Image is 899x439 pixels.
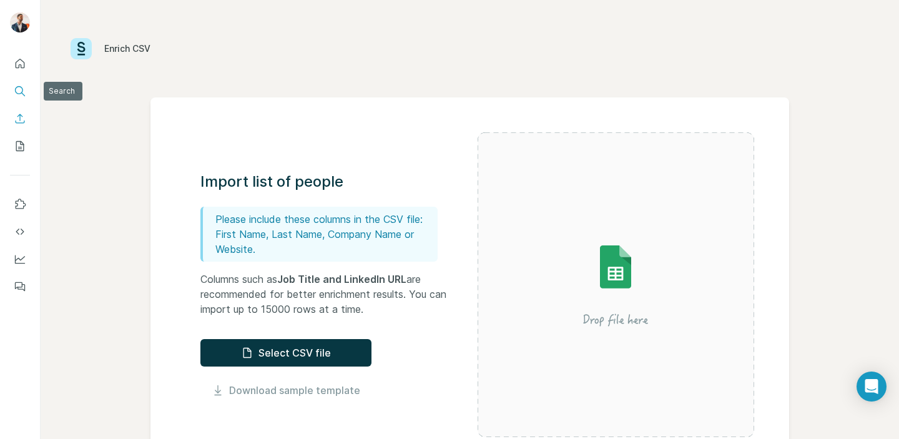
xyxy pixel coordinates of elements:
div: Enrich CSV [104,42,150,55]
button: Enrich CSV [10,107,30,130]
div: Open Intercom Messenger [857,372,887,402]
h3: Import list of people [200,172,450,192]
button: Feedback [10,275,30,298]
button: Download sample template [200,383,371,398]
img: Surfe Illustration - Drop file here or select below [503,210,728,360]
button: Quick start [10,52,30,75]
p: First Name, Last Name, Company Name or Website. [215,227,433,257]
img: Surfe Logo [71,38,92,59]
button: Dashboard [10,248,30,270]
p: Columns such as are recommended for better enrichment results. You can import up to 15000 rows at... [200,272,450,317]
img: Avatar [10,12,30,32]
span: Job Title and LinkedIn URL [277,273,406,285]
button: Search [10,80,30,102]
button: Use Surfe on LinkedIn [10,193,30,215]
button: Select CSV file [200,339,371,367]
button: My lists [10,135,30,157]
p: Please include these columns in the CSV file: [215,212,433,227]
a: Download sample template [229,383,360,398]
button: Use Surfe API [10,220,30,243]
